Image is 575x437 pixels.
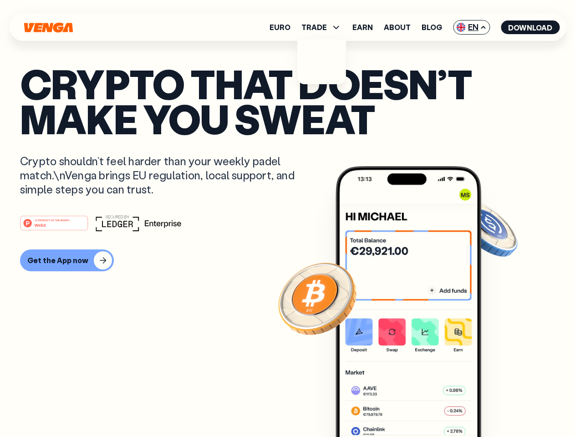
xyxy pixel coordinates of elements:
svg: Home [23,22,74,33]
a: About [384,24,411,31]
p: Crypto that doesn’t make you sweat [20,66,555,136]
img: USDC coin [454,196,519,261]
div: Get the App now [27,256,88,265]
tspan: #1 PRODUCT OF THE MONTH [35,218,69,221]
button: Get the App now [20,249,114,271]
a: Earn [352,24,373,31]
button: Download [501,20,560,34]
img: flag-uk [456,23,465,32]
a: Euro [270,24,290,31]
span: EN [453,20,490,35]
span: TRADE [301,22,341,33]
tspan: Web3 [35,222,46,227]
a: #1 PRODUCT OF THE MONTHWeb3 [20,221,88,233]
p: Crypto shouldn’t feel harder than your weekly padel match.\nVenga brings EU regulation, local sup... [20,154,308,197]
img: Bitcoin [276,257,358,339]
a: Blog [422,24,442,31]
span: TRADE [301,24,327,31]
a: Get the App now [20,249,555,271]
